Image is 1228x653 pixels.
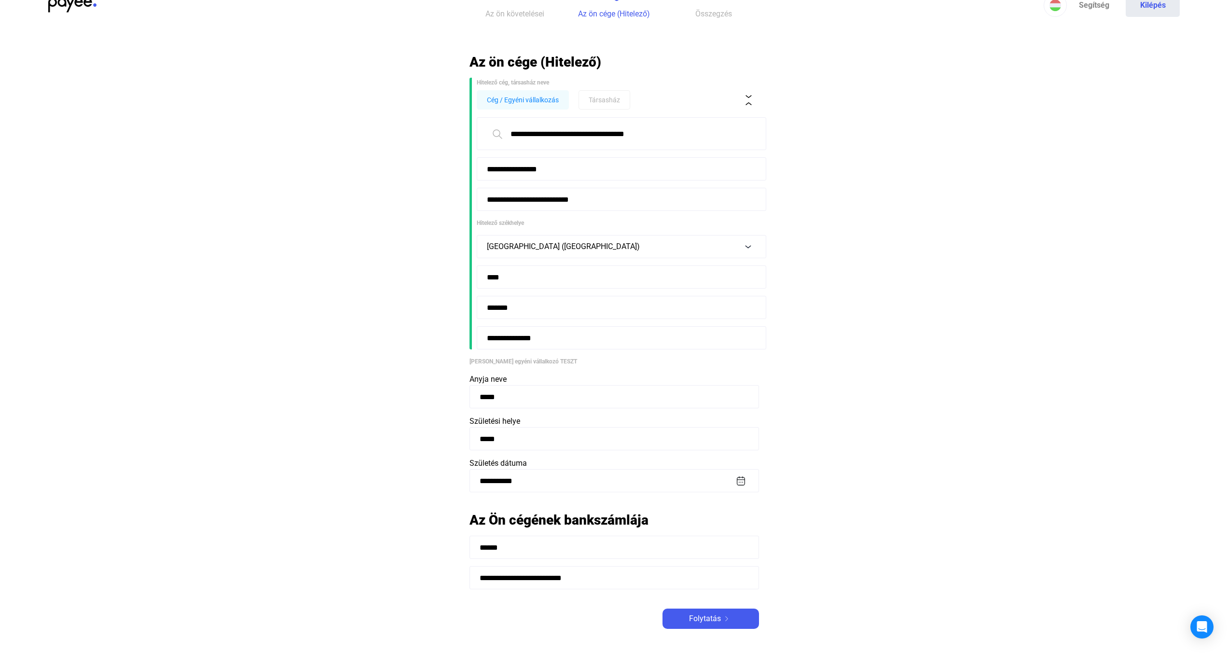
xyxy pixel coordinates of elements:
[662,609,759,629] button: Folytatásarrow-right-white
[689,613,721,625] span: Folytatás
[487,94,559,106] span: Cég / Egyéni vállalkozás
[469,357,759,366] div: [PERSON_NAME] egyéni vállalkozó TESZT
[735,475,747,487] button: calendar
[487,242,640,251] span: [GEOGRAPHIC_DATA] ([GEOGRAPHIC_DATA])
[469,54,759,70] h2: Az ön cége (Hitelező)
[469,512,759,528] h2: Az Ön cégének bankszámlája
[469,458,527,468] span: Születés dátuma
[469,375,507,384] span: Anyja neve
[739,90,759,110] button: collapse
[477,235,766,258] button: [GEOGRAPHIC_DATA] ([GEOGRAPHIC_DATA])
[578,9,650,18] span: Az ön cége (Hitelező)
[485,9,544,18] span: Az ön követelései
[695,9,732,18] span: Összegzés
[579,90,630,110] button: Társasház
[477,218,759,228] div: Hitelező székhelye
[736,476,746,486] img: calendar
[721,616,732,621] img: arrow-right-white
[469,417,520,426] span: Születési helye
[477,78,759,87] div: Hitelező cég, társasház neve
[744,95,754,105] img: collapse
[1190,615,1214,639] div: Open Intercom Messenger
[477,90,569,110] button: Cég / Egyéni vállalkozás
[589,94,620,106] span: Társasház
